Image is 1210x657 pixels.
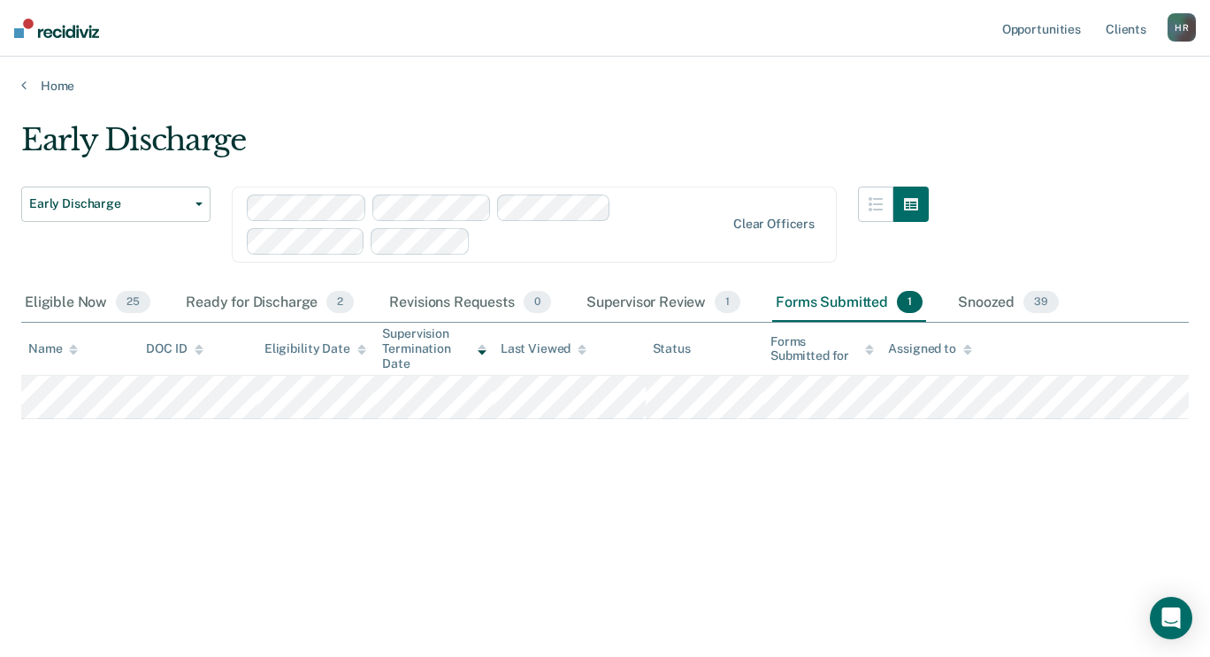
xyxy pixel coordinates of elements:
img: Recidiviz [14,19,99,38]
a: Home [21,78,1189,94]
div: Forms Submitted1 [772,284,926,323]
span: 2 [326,291,354,314]
div: Revisions Requests0 [386,284,554,323]
div: Status [653,341,691,356]
button: Early Discharge [21,187,211,222]
div: Open Intercom Messenger [1150,597,1192,639]
span: 39 [1023,291,1059,314]
div: Clear officers [733,217,815,232]
button: HR [1168,13,1196,42]
div: Eligible Now25 [21,284,154,323]
div: DOC ID [146,341,203,356]
div: Early Discharge [21,122,929,172]
div: Name [28,341,78,356]
div: Last Viewed [501,341,586,356]
div: Supervisor Review1 [583,284,745,323]
span: 0 [524,291,551,314]
div: H R [1168,13,1196,42]
span: 1 [897,291,923,314]
span: Early Discharge [29,196,188,211]
div: Supervision Termination Date [382,326,486,371]
span: 25 [116,291,150,314]
div: Snoozed39 [954,284,1062,323]
div: Eligibility Date [264,341,366,356]
div: Ready for Discharge2 [182,284,357,323]
span: 1 [715,291,740,314]
div: Forms Submitted for [770,334,874,364]
div: Assigned to [888,341,971,356]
